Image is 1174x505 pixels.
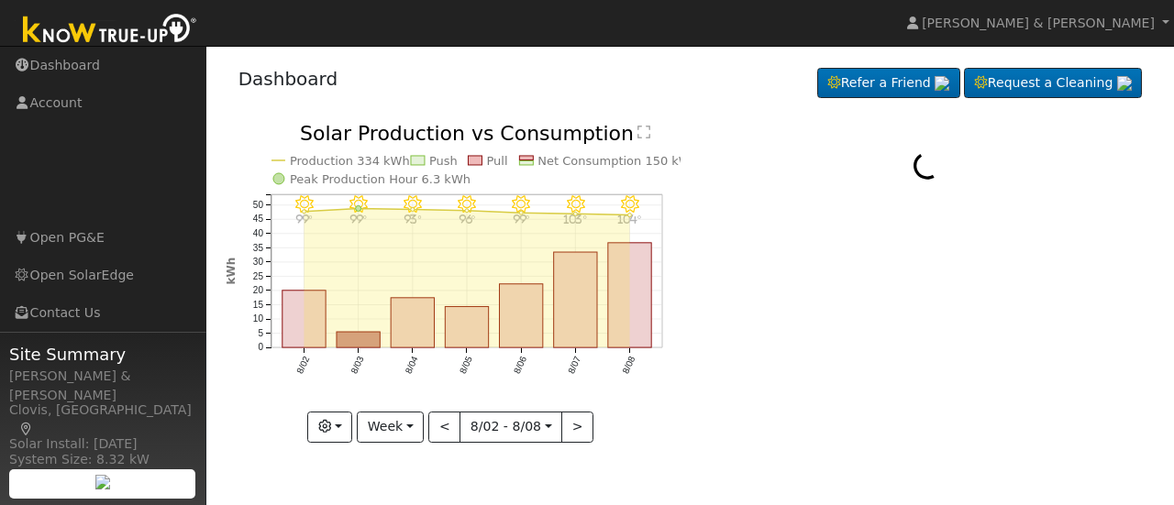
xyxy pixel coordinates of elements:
[9,401,196,439] div: Clovis, [GEOGRAPHIC_DATA]
[9,342,196,367] span: Site Summary
[18,422,35,436] a: Map
[9,450,196,469] div: System Size: 8.32 kW
[922,16,1155,30] span: [PERSON_NAME] & [PERSON_NAME]
[1117,76,1132,91] img: retrieve
[95,475,110,489] img: retrieve
[9,367,196,405] div: [PERSON_NAME] & [PERSON_NAME]
[238,68,338,90] a: Dashboard
[14,10,206,51] img: Know True-Up
[817,68,960,99] a: Refer a Friend
[9,434,196,454] div: Solar Install: [DATE]
[935,76,949,91] img: retrieve
[964,68,1142,99] a: Request a Cleaning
